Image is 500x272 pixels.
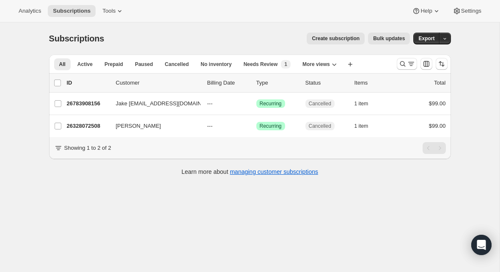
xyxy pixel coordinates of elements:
[59,61,66,68] span: All
[354,79,397,87] div: Items
[307,33,365,44] button: Create subscription
[207,100,213,107] span: ---
[53,8,91,14] span: Subscriptions
[309,123,331,129] span: Cancelled
[116,79,201,87] p: Customer
[111,97,195,110] button: Jake [EMAIL_ADDRESS][DOMAIN_NAME]
[429,123,446,129] span: $99.00
[201,61,231,68] span: No inventory
[302,61,330,68] span: More views
[64,144,111,152] p: Showing 1 to 2 of 2
[420,8,432,14] span: Help
[244,61,278,68] span: Needs Review
[67,122,109,130] p: 26328072508
[461,8,481,14] span: Settings
[104,61,123,68] span: Prepaid
[14,5,46,17] button: Analytics
[354,123,368,129] span: 1 item
[19,8,41,14] span: Analytics
[260,100,282,107] span: Recurring
[297,58,342,70] button: More views
[407,5,445,17] button: Help
[135,61,153,68] span: Paused
[49,34,104,43] span: Subscriptions
[354,100,368,107] span: 1 item
[284,61,287,68] span: 1
[373,35,405,42] span: Bulk updates
[256,79,299,87] div: Type
[260,123,282,129] span: Recurring
[102,8,115,14] span: Tools
[111,119,195,133] button: [PERSON_NAME]
[165,61,189,68] span: Cancelled
[97,5,129,17] button: Tools
[354,98,378,110] button: 1 item
[420,58,432,70] button: Customize table column order and visibility
[67,99,109,108] p: 26783908156
[368,33,410,44] button: Bulk updates
[436,58,448,70] button: Sort the results
[312,35,360,42] span: Create subscription
[423,142,446,154] nav: Pagination
[343,58,357,70] button: Create new view
[67,79,109,87] p: ID
[48,5,96,17] button: Subscriptions
[413,33,440,44] button: Export
[77,61,93,68] span: Active
[397,58,417,70] button: Search and filter results
[429,100,446,107] span: $99.00
[305,79,348,87] p: Status
[418,35,434,42] span: Export
[67,120,446,132] div: 26328072508[PERSON_NAME]---SuccessRecurringCancelled1 item$99.00
[230,168,318,175] a: managing customer subscriptions
[67,79,446,87] div: IDCustomerBilling DateTypeStatusItemsTotal
[116,99,222,108] span: Jake [EMAIL_ADDRESS][DOMAIN_NAME]
[434,79,445,87] p: Total
[471,235,492,255] div: Open Intercom Messenger
[67,98,446,110] div: 26783908156Jake [EMAIL_ADDRESS][DOMAIN_NAME]---SuccessRecurringCancelled1 item$99.00
[448,5,486,17] button: Settings
[116,122,161,130] span: [PERSON_NAME]
[207,123,213,129] span: ---
[354,120,378,132] button: 1 item
[309,100,331,107] span: Cancelled
[181,168,318,176] p: Learn more about
[207,79,250,87] p: Billing Date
